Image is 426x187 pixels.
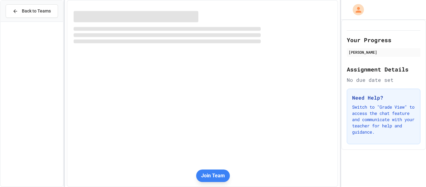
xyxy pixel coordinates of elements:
iframe: chat widget [400,162,420,181]
span: Back to Teams [22,8,51,14]
h2: Assignment Details [347,65,420,74]
div: No due date set [347,76,420,84]
h2: Your Progress [347,36,420,44]
p: Switch to "Grade View" to access the chat feature and communicate with your teacher for help and ... [352,104,415,135]
button: Join Team [196,170,230,182]
iframe: chat widget [374,135,420,161]
button: Back to Teams [6,4,58,18]
div: My Account [346,2,365,17]
div: [PERSON_NAME] [349,49,419,55]
h3: Need Help? [352,94,415,101]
